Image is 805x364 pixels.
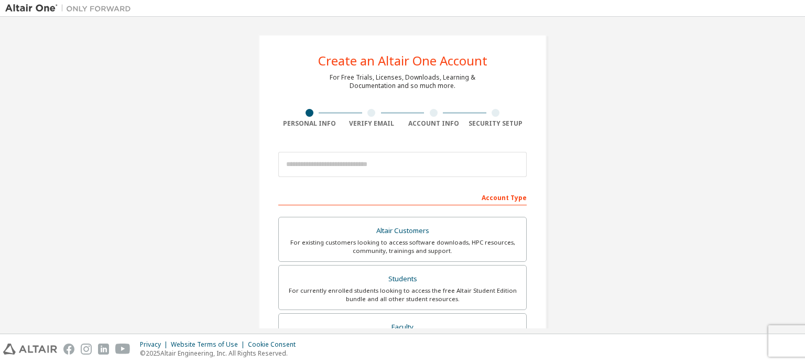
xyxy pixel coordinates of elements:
[248,340,302,349] div: Cookie Consent
[171,340,248,349] div: Website Terms of Use
[140,349,302,358] p: © 2025 Altair Engineering, Inc. All Rights Reserved.
[285,272,520,286] div: Students
[278,119,341,128] div: Personal Info
[98,344,109,355] img: linkedin.svg
[318,54,487,67] div: Create an Altair One Account
[285,286,520,303] div: For currently enrolled students looking to access the free Altair Student Edition bundle and all ...
[402,119,465,128] div: Account Info
[278,189,527,205] div: Account Type
[115,344,130,355] img: youtube.svg
[285,224,520,238] div: Altair Customers
[5,3,136,14] img: Altair One
[285,238,520,255] div: For existing customers looking to access software downloads, HPC resources, community, trainings ...
[3,344,57,355] img: altair_logo.svg
[140,340,171,349] div: Privacy
[285,320,520,335] div: Faculty
[330,73,475,90] div: For Free Trials, Licenses, Downloads, Learning & Documentation and so much more.
[81,344,92,355] img: instagram.svg
[341,119,403,128] div: Verify Email
[63,344,74,355] img: facebook.svg
[465,119,527,128] div: Security Setup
